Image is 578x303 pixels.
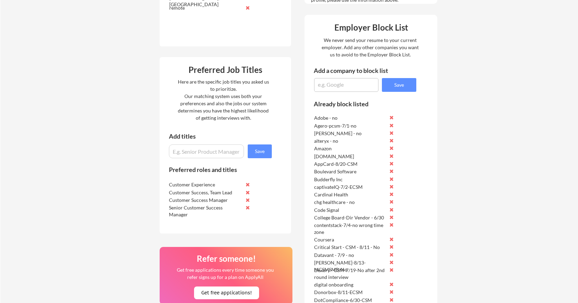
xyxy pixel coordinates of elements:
button: Get free applications! [194,286,259,299]
div: Here are the specific job titles you asked us to prioritize. Our matching system uses both your p... [176,78,271,121]
div: Already block listed [314,101,407,107]
div: Preferred Job Titles [161,66,289,74]
div: [DOMAIN_NAME] [314,153,387,160]
div: Refer someone! [162,255,290,263]
div: digital onboarding [314,281,387,288]
div: captivateIQ-7/2-ECSM [314,184,387,191]
div: Customer Success, Team Lead [169,189,242,196]
div: AppCard-8/20-CSM [314,161,387,167]
div: Cardinal Health [314,191,387,198]
div: Code Signal [314,207,387,214]
div: Boulevard Software [314,168,387,175]
div: Agero-pcsm-7/1-no [314,122,387,129]
div: Get free applications every time someone you refer signs up for a plan on ApplyAll [176,266,275,281]
div: remote [169,4,242,11]
div: Critical Start - CSM - 8/11 - No [314,244,387,251]
div: Add titles [169,133,266,139]
input: E.g. Senior Product Manager [169,144,244,158]
div: alteryx - no [314,138,387,144]
div: [PERSON_NAME] - no [314,130,387,137]
div: Budderfly Inc [314,176,387,183]
div: Preferred roles and titles [169,166,263,173]
button: Save [248,144,272,158]
button: Save [382,78,416,92]
div: Senior Customer Success Manager [169,204,242,218]
div: Adobe - no [314,115,387,121]
div: Customer Success Manager [169,197,242,204]
div: Amazon [314,145,387,152]
div: Customer Experience [169,181,242,188]
div: Datavant - 7/9 - no [314,252,387,259]
div: [PERSON_NAME]-8/13-MCSMSMB-No [314,259,387,273]
div: Coursera [314,236,387,243]
div: Donorbox-8/11-ECSM [314,289,387,296]
div: Employer Block List [307,23,435,32]
div: We never send your resume to your current employer. Add any other companies you want us to avoid ... [321,36,419,58]
div: chg healthcare - no [314,199,387,206]
div: contentstack-7/4-no wrong time zone [314,222,387,235]
div: Add a company to block list [314,67,400,74]
div: Dexory - CSM-7/19-No after 2nd round interview [314,267,387,280]
div: College Board-Dir Vendor - 6/30 [314,214,387,221]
